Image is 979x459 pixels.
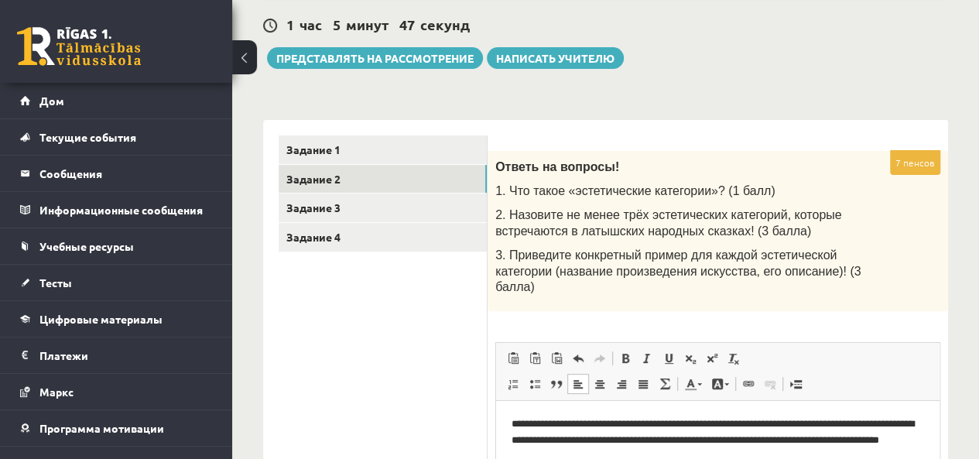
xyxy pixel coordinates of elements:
a: Цвет фона [707,374,734,394]
font: Платежи [39,348,88,362]
a: Математика [654,374,676,394]
a: Убрать формирование [723,348,745,368]
font: 1 [286,15,294,33]
a: Маркс [20,374,213,409]
a: На левом краю [567,374,589,394]
a: Жирный (Ctrl+B) [614,348,636,368]
font: Информационные сообщения [39,203,203,217]
a: Текущие события [20,119,213,155]
font: минут [346,15,389,33]
a: На правом краю [611,374,632,394]
a: Цвет текста [679,374,707,394]
font: 3. Приведите конкретный пример для каждой эстетической категории (название произведения искусства... [495,248,861,293]
font: Цифровые материалы [39,312,163,326]
a: Вставить (Ctrl+V) [502,348,524,368]
body: Визуальный текстовый редактор, wiswyg-editor-user-answer-47433866799380 [15,15,428,63]
font: Ответь на вопросы! [495,160,619,173]
a: Сообщения [20,156,213,191]
font: секунд [420,15,470,33]
font: Задание 4 [286,230,341,244]
font: Задание 1 [286,142,341,156]
font: 5 [333,15,341,33]
a: Вставить/редактировать ссылку (Ctrl+K) [738,374,759,394]
a: Вставить только текст (Ctrl+Shift+V) [524,348,546,368]
font: Написать учителю [496,51,614,65]
a: Удалить ссылку [759,374,781,394]
font: Задание 3 [286,200,341,214]
font: Задание 2 [286,172,341,186]
a: По ширине [632,374,654,394]
a: Дом [20,83,213,118]
a: Рижская 1-я средняя школа заочного обучения [17,27,141,66]
button: Представлять на рассмотрение [267,47,483,69]
a: Повторить (Ctrl+Y) [589,348,611,368]
a: Подчеркнутый (Ctrl+U) [658,348,679,368]
a: Написать учителю [487,47,624,69]
font: Сообщения [39,166,102,180]
font: Маркс [39,385,74,399]
font: час [300,15,322,33]
a: Цифровые материалы [20,301,213,337]
a: Задание 4 [279,223,487,252]
font: Тесты [39,276,72,289]
a: Вставить/удалить отмеченный список [524,374,546,394]
a: Задание 1 [279,135,487,164]
a: Платежи [20,337,213,373]
font: Текущие события [39,130,136,144]
font: Представлять на рассмотрение [276,51,474,65]
a: Задание 3 [279,194,487,222]
font: Программа мотивации [39,421,164,435]
a: Вставить/удалить нумерованный список [502,374,524,394]
a: Информационные сообщения [20,192,213,228]
font: 47 [399,15,415,33]
a: Программа мотивации [20,410,213,446]
a: Вставьте разрыв страницы для печати [785,374,806,394]
font: Учебные ресурсы [39,239,134,253]
font: 2. Назовите не менее трёх эстетических категорий, которые встречаются в латышских народных сказка... [495,208,841,238]
a: Цитировать [546,374,567,394]
a: Отменить (Ctrl+Z) [567,348,589,368]
a: Задание 2 [279,165,487,194]
a: Надстрочный индекс [701,348,723,368]
font: Дом [39,94,64,108]
a: Курсив (Ctrl+I) [636,348,658,368]
a: Тесты [20,265,213,300]
font: 7 пенсов [895,156,935,169]
a: Подстрочный индекс [679,348,701,368]
a: В центре [589,374,611,394]
a: Учебные ресурсы [20,228,213,264]
a: Вставить из Word [546,348,567,368]
font: 1. Что такое «эстетические категории»? (1 балл) [495,184,775,197]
